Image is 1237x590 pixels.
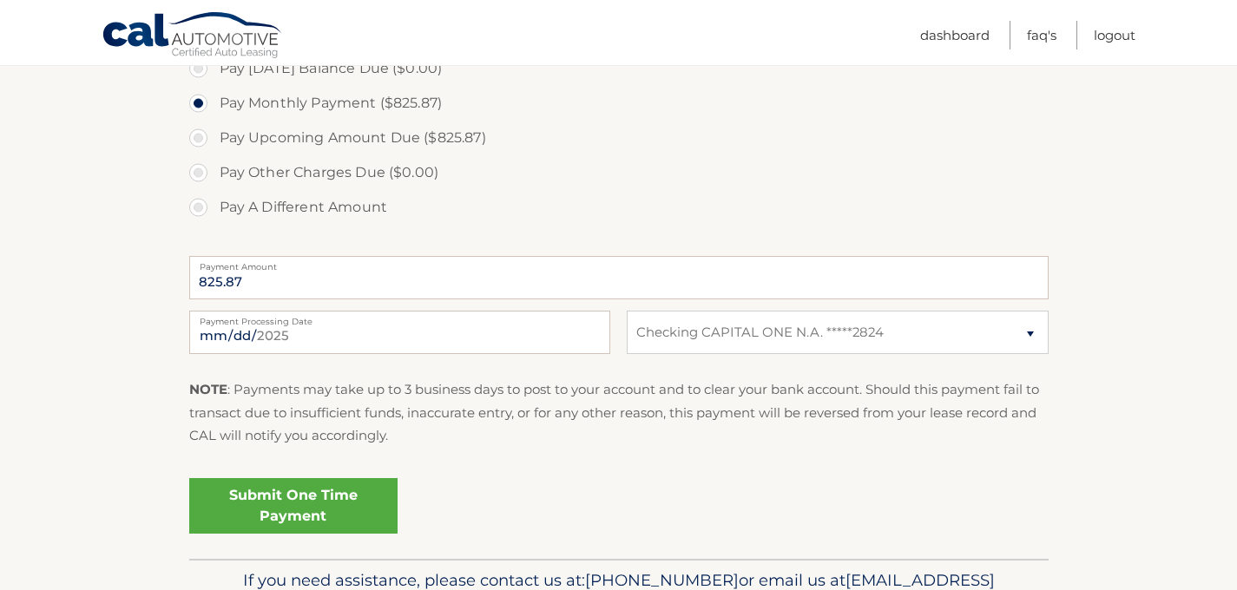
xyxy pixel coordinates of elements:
[189,256,1049,270] label: Payment Amount
[1027,21,1056,49] a: FAQ's
[189,51,1049,86] label: Pay [DATE] Balance Due ($0.00)
[189,121,1049,155] label: Pay Upcoming Amount Due ($825.87)
[189,155,1049,190] label: Pay Other Charges Due ($0.00)
[189,256,1049,299] input: Payment Amount
[189,311,610,324] label: Payment Processing Date
[189,381,227,397] strong: NOTE
[102,11,284,62] a: Cal Automotive
[1094,21,1135,49] a: Logout
[585,570,739,590] span: [PHONE_NUMBER]
[189,311,610,354] input: Payment Date
[920,21,990,49] a: Dashboard
[189,478,398,534] a: Submit One Time Payment
[189,86,1049,121] label: Pay Monthly Payment ($825.87)
[189,378,1049,447] p: : Payments may take up to 3 business days to post to your account and to clear your bank account....
[189,190,1049,225] label: Pay A Different Amount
